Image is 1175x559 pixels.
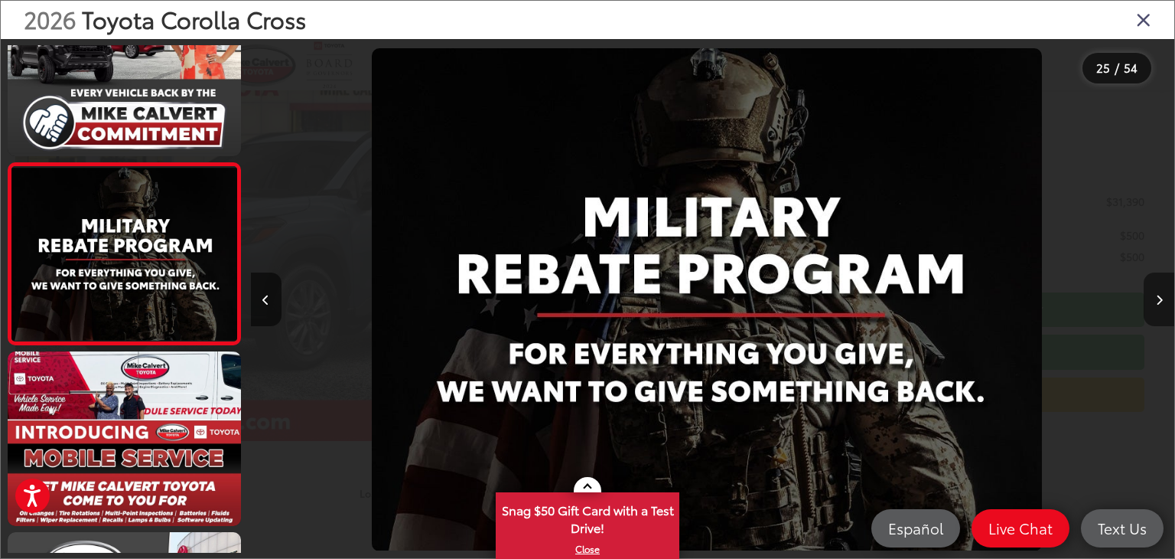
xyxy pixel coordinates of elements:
i: Close gallery [1136,9,1151,29]
span: 2026 [24,2,76,35]
span: / [1113,63,1121,74]
a: Text Us [1081,509,1164,548]
a: Live Chat [972,509,1069,548]
span: Live Chat [981,518,1060,538]
button: Next image [1144,273,1174,326]
div: 2026 Toyota Corolla Cross LE 24 [246,48,1169,551]
span: Text Us [1090,518,1154,538]
span: 25 [1096,59,1110,76]
span: Toyota Corolla Cross [82,2,306,35]
button: Previous image [251,273,282,326]
img: 2026 Toyota Corolla Cross LE [9,168,239,341]
a: Español [871,509,960,548]
img: 2026 Toyota Corolla Cross LE [5,350,243,528]
span: Snag $50 Gift Card with a Test Drive! [497,494,678,541]
img: 2026 Toyota Corolla Cross LE [372,48,1042,551]
span: Español [880,518,951,538]
span: 54 [1124,59,1138,76]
